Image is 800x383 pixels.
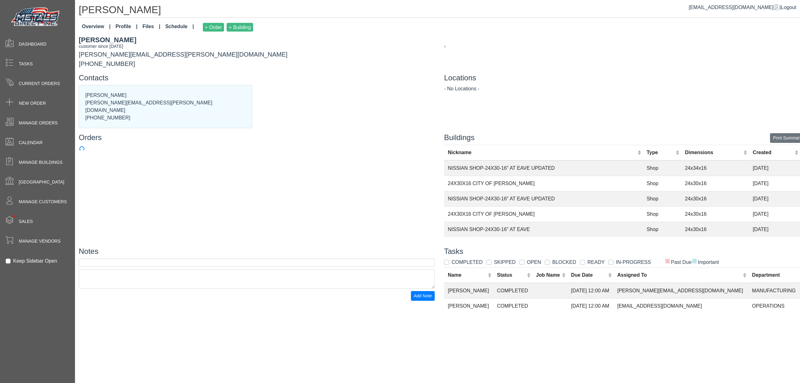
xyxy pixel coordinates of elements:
[643,222,681,237] td: Shop
[748,298,800,314] td: OPERATIONS
[6,206,22,226] span: •
[643,176,681,191] td: Shop
[497,271,525,279] div: Status
[79,43,435,50] div: customer since [DATE]
[681,222,749,237] td: 24x30x16
[748,283,800,299] td: MANUFACTURING
[444,283,493,299] td: [PERSON_NAME]
[567,298,613,314] td: [DATE] 12:00 AM
[19,179,64,185] span: [GEOGRAPHIC_DATA]
[617,271,741,279] div: Assigned To
[444,247,800,256] h4: Tasks
[444,85,800,93] div: - No Locations -
[140,20,163,34] a: Files
[411,291,435,301] button: Add Note
[79,133,435,142] h4: Orders
[13,257,57,265] label: Keep Sidebar Open
[448,149,636,156] div: Nickname
[749,206,800,222] td: [DATE]
[19,120,57,126] span: Manage Orders
[227,23,253,32] button: + Building
[452,259,483,266] label: COMPLETED
[19,159,62,166] span: Manage Buildings
[74,35,439,68] div: [PERSON_NAME][EMAIL_ADDRESS][PERSON_NAME][DOMAIN_NAME] [PHONE_NUMBER]
[681,160,749,176] td: 24x34x16
[752,271,796,279] div: Department
[685,149,742,156] div: Dimensions
[444,133,800,142] h4: Buildings
[79,4,800,18] h1: [PERSON_NAME]
[79,247,435,256] h4: Notes
[536,271,560,279] div: Job Name
[749,160,800,176] td: [DATE]
[493,298,532,314] td: COMPLETED
[444,206,643,222] td: 24X30X16 CITY OF [PERSON_NAME]
[571,271,607,279] div: Due Date
[19,41,47,48] span: Dashboard
[19,218,33,225] span: Sales
[689,5,780,10] a: [EMAIL_ADDRESS][DOMAIN_NAME]
[692,260,719,265] span: Important
[643,206,681,222] td: Shop
[79,20,113,34] a: Overview
[414,293,432,298] span: Add Note
[19,238,61,244] span: Manage Vendors
[444,176,643,191] td: 24X30X16 CITY OF [PERSON_NAME]
[749,191,800,206] td: [DATE]
[681,191,749,206] td: 24x30x16
[665,260,692,265] span: Past Due
[19,100,46,107] span: New Order
[79,73,435,83] h4: Contacts
[692,259,697,263] span: ■
[163,20,197,34] a: Schedule
[643,191,681,206] td: Shop
[444,40,800,49] div: ,
[527,259,541,266] label: OPEN
[19,199,67,205] span: Manage Customers
[681,206,749,222] td: 24x30x16
[79,85,252,128] div: [PERSON_NAME] [PERSON_NAME][EMAIL_ADDRESS][PERSON_NAME][DOMAIN_NAME] [PHONE_NUMBER]
[494,259,516,266] label: SKIPPED
[19,139,42,146] span: Calendar
[19,80,60,87] span: Current Orders
[444,191,643,206] td: NISSIAN SHOP-24X30-16" AT EAVE UPDATED
[79,35,435,45] div: [PERSON_NAME]
[781,5,796,10] span: Logout
[643,160,681,176] td: Shop
[749,222,800,237] td: [DATE]
[665,259,670,263] span: ■
[19,61,33,67] span: Tasks
[587,259,605,266] label: READY
[613,298,748,314] td: [EMAIL_ADDRESS][DOMAIN_NAME]
[647,149,674,156] div: Type
[9,6,62,29] img: Metals Direct Inc Logo
[444,73,800,83] h4: Locations
[444,222,643,237] td: NISSIAN SHOP-24X30-16" AT EAVE
[749,176,800,191] td: [DATE]
[448,271,486,279] div: Name
[113,20,140,34] a: Profile
[681,176,749,191] td: 24x30x16
[552,259,576,266] label: BLOCKED
[203,23,224,32] button: + Order
[444,298,493,314] td: [PERSON_NAME]
[493,283,532,299] td: COMPLETED
[689,4,796,11] div: |
[444,160,643,176] td: NISSIAN SHOP-24X30-16" AT EAVE UPDATED
[613,283,748,299] td: [PERSON_NAME][EMAIL_ADDRESS][DOMAIN_NAME]
[753,149,793,156] div: Created
[567,283,613,299] td: [DATE] 12:00 AM
[616,259,651,266] label: IN-PROGRESS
